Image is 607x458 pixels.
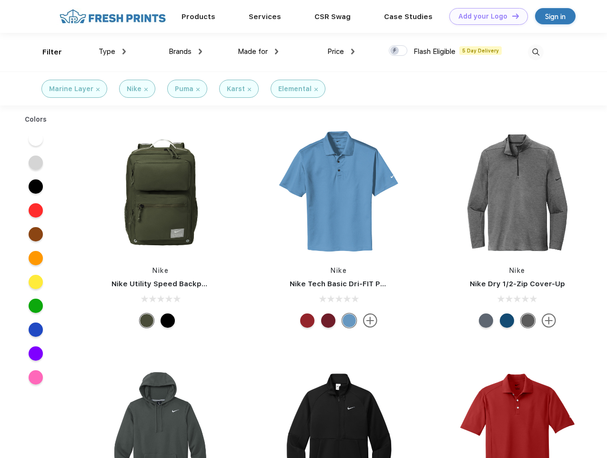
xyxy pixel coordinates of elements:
[454,129,581,256] img: func=resize&h=266
[275,129,402,256] img: func=resize&h=266
[535,8,576,24] a: Sign in
[414,47,455,56] span: Flash Eligible
[111,280,214,288] a: Nike Utility Speed Backpack
[458,12,507,21] div: Add your Logo
[161,313,175,328] div: Black
[500,313,514,328] div: Gym Blue
[248,88,251,91] img: filter_cancel.svg
[363,313,377,328] img: more.svg
[144,88,148,91] img: filter_cancel.svg
[321,313,335,328] div: Team Red
[327,47,344,56] span: Price
[182,12,215,21] a: Products
[249,12,281,21] a: Services
[57,8,169,25] img: fo%20logo%202.webp
[175,84,193,94] div: Puma
[152,267,169,274] a: Nike
[512,13,519,19] img: DT
[351,49,354,54] img: dropdown.png
[542,313,556,328] img: more.svg
[42,47,62,58] div: Filter
[342,313,356,328] div: University Blue
[49,84,93,94] div: Marine Layer
[509,267,526,274] a: Nike
[275,49,278,54] img: dropdown.png
[459,46,502,55] span: 5 Day Delivery
[470,280,565,288] a: Nike Dry 1/2-Zip Cover-Up
[199,49,202,54] img: dropdown.png
[278,84,312,94] div: Elemental
[227,84,245,94] div: Karst
[521,313,535,328] div: Black Heather
[238,47,268,56] span: Made for
[99,47,115,56] span: Type
[545,11,566,22] div: Sign in
[96,88,100,91] img: filter_cancel.svg
[528,44,544,60] img: desktop_search.svg
[479,313,493,328] div: Navy Heather
[169,47,192,56] span: Brands
[314,88,318,91] img: filter_cancel.svg
[97,129,224,256] img: func=resize&h=266
[122,49,126,54] img: dropdown.png
[140,313,154,328] div: Cargo Khaki
[314,12,351,21] a: CSR Swag
[127,84,142,94] div: Nike
[300,313,314,328] div: Pro Red
[196,88,200,91] img: filter_cancel.svg
[18,114,54,125] div: Colors
[331,267,347,274] a: Nike
[290,280,392,288] a: Nike Tech Basic Dri-FIT Polo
